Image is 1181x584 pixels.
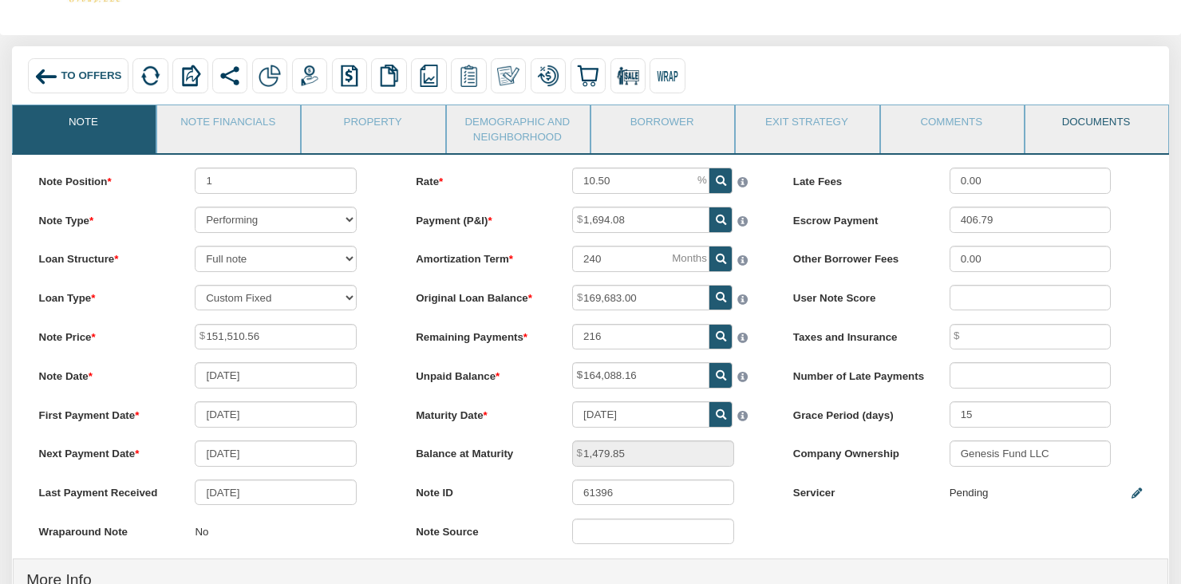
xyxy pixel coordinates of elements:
a: Note Financials [157,105,298,145]
input: MM/DD/YYYY [195,440,357,467]
img: history.png [338,65,361,87]
img: wrap.svg [657,65,679,87]
label: Number of Late Payments [780,362,937,383]
label: Note Source [403,519,559,539]
img: serviceOrders.png [458,65,480,87]
input: MM/DD/YYYY [195,362,357,389]
span: To Offers [61,70,121,82]
label: Company Ownership [780,440,937,461]
label: Note Date [26,362,182,383]
label: User Note Score [780,285,937,306]
label: Note ID [403,479,559,500]
label: Note Type [26,207,182,227]
label: Note Position [26,168,182,188]
img: partial.png [259,65,281,87]
label: Last Payment Received [26,479,182,500]
img: copy.png [378,65,401,87]
label: Rate [403,168,559,188]
img: make_own.png [497,65,519,87]
a: Documents [1025,105,1167,145]
label: First Payment Date [26,401,182,422]
label: Remaining Payments [403,324,559,345]
label: Grace Period (days) [780,401,937,422]
label: Balance at Maturity [403,440,559,461]
a: Borrower [591,105,733,145]
label: Amortization Term [403,246,559,266]
label: Next Payment Date [26,440,182,461]
label: Unpaid Balance [403,362,559,383]
label: Loan Structure [26,246,182,266]
label: Note Price [26,324,182,345]
label: Payment (P&I) [403,207,559,227]
label: Original Loan Balance [403,285,559,306]
a: Demographic and Neighborhood [447,105,588,153]
label: Loan Type [26,285,182,306]
input: MM/DD/YYYY [195,479,357,506]
img: buy.svg [577,65,599,87]
label: Servicer [780,479,937,500]
input: MM/DD/YYYY [195,401,357,428]
label: Wraparound Note [26,519,182,539]
input: This field can contain only numeric characters [572,168,709,194]
img: share.svg [219,65,241,87]
img: back_arrow_left_icon.svg [34,65,58,89]
a: Comments [881,105,1022,145]
img: reports.png [418,65,440,87]
a: Note [13,105,154,145]
img: payment.png [298,65,321,87]
label: Taxes and Insurance [780,324,937,345]
img: for_sale.png [617,65,639,87]
a: Exit Strategy [736,105,877,145]
img: export.svg [180,65,202,87]
a: Property [302,105,443,145]
p: No [195,519,208,546]
label: Other Borrower Fees [780,246,937,266]
label: Maturity Date [403,401,559,422]
label: Escrow Payment [780,207,937,227]
input: MM/DD/YYYY [572,401,709,428]
img: loan_mod.png [537,65,559,87]
label: Late Fees [780,168,937,188]
div: Pending [950,479,989,507]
